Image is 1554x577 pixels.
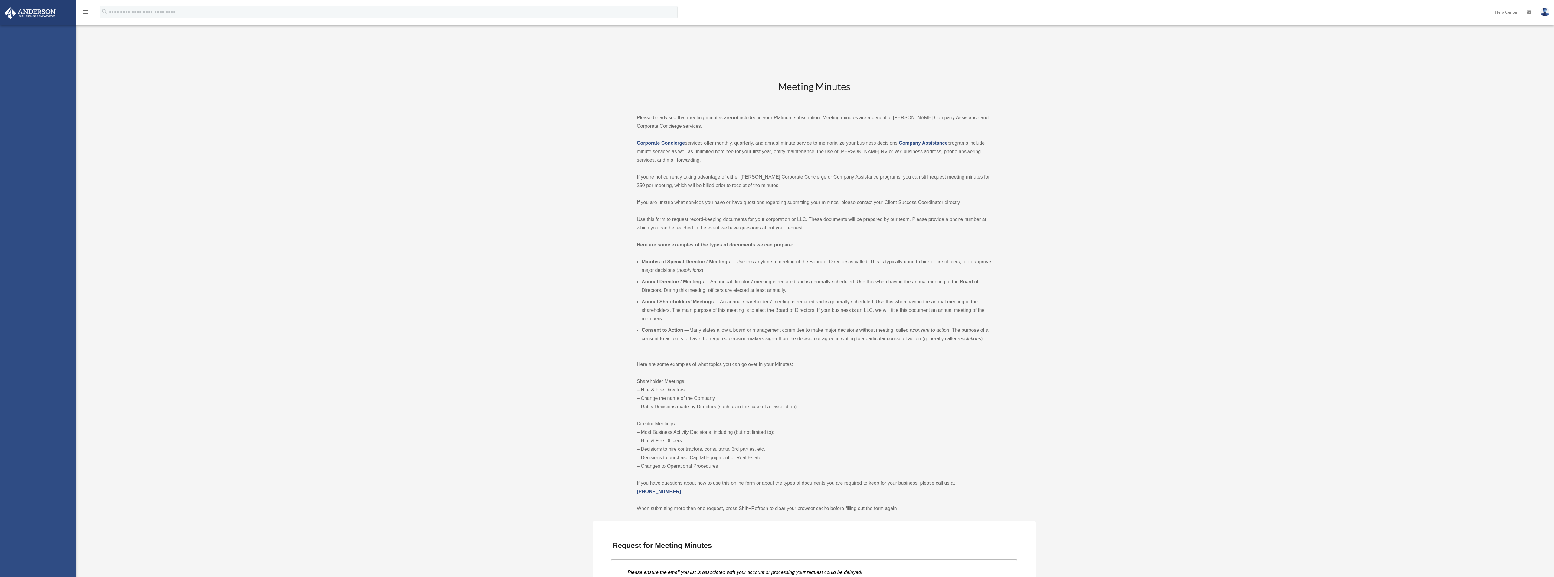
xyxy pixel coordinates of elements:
[642,258,991,275] li: Use this anytime a meeting of the Board of Directors is called. This is typically done to hire or...
[82,11,89,16] a: menu
[936,328,949,333] em: action
[637,377,991,411] p: Shareholder Meetings: – Hire & Fire Directors – Change the name of the Company – Ratify Decisions...
[610,539,1018,552] h3: Request for Meeting Minutes
[642,328,689,333] b: Consent to Action —
[642,279,710,284] b: Annual Directors’ Meetings —
[3,7,57,19] img: Anderson Advisors Platinum Portal
[642,259,736,264] b: Minutes of Special Directors’ Meetings —
[731,115,738,120] strong: not
[637,114,991,130] p: Please be advised that meeting minutes are included in your Platinum subscription. Meeting minute...
[637,80,991,105] h2: Meeting Minutes
[101,8,108,15] i: search
[678,268,702,273] em: resolutions
[913,328,935,333] em: consent to
[637,242,793,247] strong: Here are some examples of the types of documents we can prepare:
[1540,8,1549,16] img: User Pic
[637,198,991,207] p: If you are unsure what services you have or have questions regarding submitting your minutes, ple...
[637,140,685,146] a: Corporate Concierge
[628,570,862,575] i: Please ensure the email you list is associated with your account or processing your request could...
[637,489,683,494] a: [PHONE_NUMBER]!
[642,326,991,343] li: Many states allow a board or management committee to make major decisions without meeting, called...
[637,173,991,190] p: If you’re not currently taking advantage of either [PERSON_NAME] Corporate Concierge or Company A...
[642,298,991,323] li: An annual shareholders’ meeting is required and is generally scheduled. Use this when having the ...
[642,278,991,295] li: An annual directors’ meeting is required and is generally scheduled. Use this when having the ann...
[642,299,720,304] b: Annual Shareholders’ Meetings —
[82,8,89,16] i: menu
[637,504,991,513] p: When submitting more than one request, press Shift+Refresh to clear your browser cache before fil...
[899,140,947,146] a: Company Assistance
[637,139,991,164] p: services offer monthly, quarterly, and annual minute service to memorialize your business decisio...
[637,479,991,496] p: If you have questions about how to use this online form or about the types of documents you are r...
[637,420,991,470] p: Director Meetings: – Most Business Activity Decisions, including (but not limited to): – Hire & F...
[637,215,991,232] p: Use this form to request record-keeping documents for your corporation or LLC. These documents wi...
[958,336,981,341] em: resolutions
[637,360,991,369] p: Here are some examples of what topics you can go over in your Minutes:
